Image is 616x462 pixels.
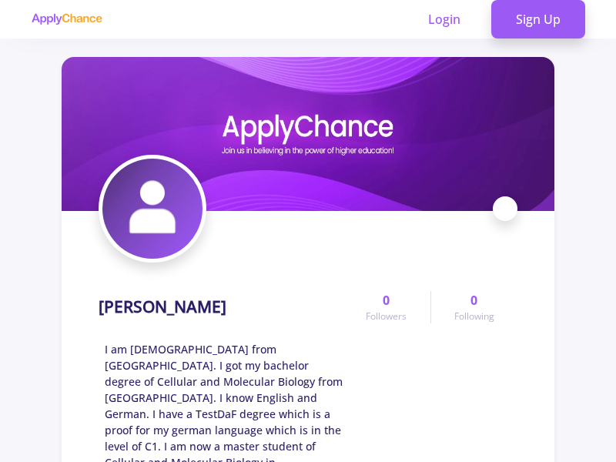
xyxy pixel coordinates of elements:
[470,291,477,310] span: 0
[430,291,517,323] a: 0Following
[102,159,203,259] img: Kasra Kermanshahchiavatar
[343,291,430,323] a: 0Followers
[99,297,226,316] h1: [PERSON_NAME]
[366,310,407,323] span: Followers
[454,310,494,323] span: Following
[383,291,390,310] span: 0
[62,57,554,211] img: Kasra Kermanshahchicover image
[31,13,102,25] img: applychance logo text only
